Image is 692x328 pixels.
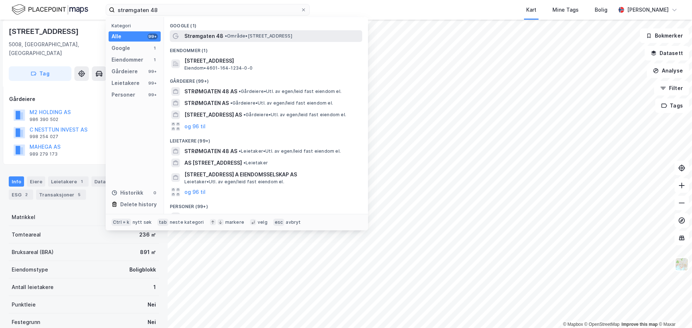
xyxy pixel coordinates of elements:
div: 5008, [GEOGRAPHIC_DATA], [GEOGRAPHIC_DATA] [9,40,121,58]
div: Leietakere [112,79,140,87]
div: Eiendommer (1) [164,42,368,55]
a: Mapbox [563,322,583,327]
img: Z [675,257,689,271]
button: Tag [9,66,71,81]
span: Leietaker [243,160,268,166]
span: [STREET_ADDRESS] A EIENDOMSSELSKAP AS [184,170,359,179]
div: Matrikkel [12,213,35,222]
div: Gårdeiere [112,67,138,76]
button: Filter [654,81,689,95]
span: • [239,89,241,94]
button: Tags [655,98,689,113]
span: Gårdeiere • Utl. av egen/leid fast eiendom el. [239,89,341,94]
div: 99+ [148,34,158,39]
div: [STREET_ADDRESS] [9,26,80,37]
div: Leietakere [48,176,89,187]
div: esc [273,219,285,226]
div: Bolig [595,5,607,14]
div: 236 ㎡ [139,230,156,239]
div: Google (1) [164,17,368,30]
div: 0 [152,190,158,196]
span: Gårdeiere • Utl. av egen/leid fast eiendom el. [243,112,346,118]
div: Boligblokk [129,265,156,274]
div: Historikk [112,188,143,197]
span: STRØMGATEN 48 AS [184,87,237,96]
div: Punktleie [12,300,36,309]
div: Delete history [120,200,157,209]
span: Område • [STREET_ADDRESS] [225,33,292,39]
button: Bokmerker [640,28,689,43]
div: Kontrollprogram for chat [656,293,692,328]
span: AS [STREET_ADDRESS] [184,159,242,167]
button: og 96 til [184,188,206,196]
div: Transaksjoner [36,190,86,200]
span: Gårdeiere • Utl. av egen/leid fast eiendom el. [230,100,333,106]
div: Gårdeiere [9,95,159,104]
div: 1 [78,178,86,185]
div: 891 ㎡ [140,248,156,257]
div: Nei [148,300,156,309]
div: Mine Tags [552,5,579,14]
div: Personer [112,90,135,99]
span: STRØMGATEN 48 AS [184,147,237,156]
div: Antall leietakere [12,283,54,292]
div: 1 [152,45,158,51]
div: Gårdeiere (99+) [164,73,368,86]
div: Eiendommer [112,55,143,64]
span: Leietaker • Utl. av egen/leid fast eiendom el. [239,148,341,154]
div: 2 [23,191,30,198]
span: • [243,112,246,117]
div: 5 [76,191,83,198]
span: Leietaker • Utl. av egen/leid fast eiendom el. [184,179,284,185]
div: velg [258,219,267,225]
div: Eiere [27,176,45,187]
div: markere [225,219,244,225]
div: nytt søk [133,219,152,225]
div: avbryt [286,219,301,225]
div: 99+ [148,92,158,98]
div: Datasett [91,176,119,187]
a: Improve this map [622,322,658,327]
div: Tomteareal [12,230,41,239]
div: Kart [526,5,536,14]
button: og 96 til [184,122,206,131]
div: 1 [153,283,156,292]
div: Festegrunn [12,318,40,327]
div: 986 390 502 [30,117,58,122]
div: Alle [112,32,121,41]
div: 1 [152,57,158,63]
div: Google [112,44,130,52]
iframe: Chat Widget [656,293,692,328]
div: 998 254 027 [30,134,58,140]
button: Datasett [645,46,689,60]
span: [STREET_ADDRESS] [184,56,359,65]
div: tab [157,219,168,226]
input: Søk på adresse, matrikkel, gårdeiere, leietakere eller personer [115,4,301,15]
div: Bruksareal (BRA) [12,248,54,257]
button: Analyse [647,63,689,78]
div: Info [9,176,24,187]
span: Strømgaten 48 [184,32,223,40]
a: OpenStreetMap [585,322,620,327]
div: [PERSON_NAME] [627,5,669,14]
div: Nei [148,318,156,327]
span: • [225,33,227,39]
span: Eiendom • 4601-164-1234-0-0 [184,65,253,71]
div: neste kategori [170,219,204,225]
span: [PERSON_NAME] [184,212,226,221]
img: logo.f888ab2527a4732fd821a326f86c7f29.svg [12,3,88,16]
div: Eiendomstype [12,265,48,274]
span: STRØMGATEN AS [184,99,229,108]
div: ESG [9,190,33,200]
div: Leietakere (99+) [164,132,368,145]
div: 989 279 173 [30,151,58,157]
span: • [243,160,246,165]
div: 99+ [148,69,158,74]
div: Ctrl + k [112,219,131,226]
span: • [239,148,241,154]
div: Kategori [112,23,161,28]
span: [STREET_ADDRESS] AS [184,110,242,119]
div: Personer (99+) [164,198,368,211]
div: 99+ [148,80,158,86]
span: • [230,100,232,106]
